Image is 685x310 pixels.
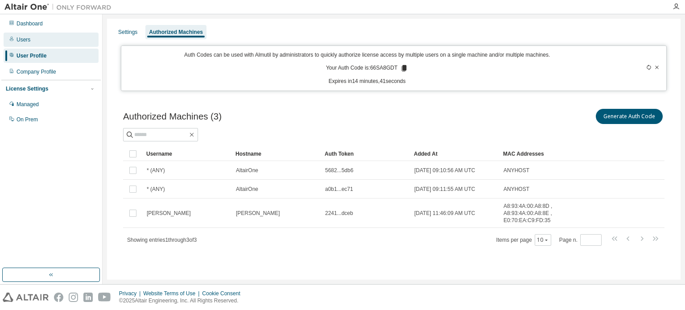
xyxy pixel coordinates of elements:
div: Website Terms of Use [143,290,202,297]
p: Expires in 14 minutes, 41 seconds [127,78,607,85]
img: facebook.svg [54,293,63,302]
div: Company Profile [17,68,56,75]
button: 10 [537,236,549,244]
span: Authorized Machines (3) [123,112,222,122]
p: © 2025 Altair Engineering, Inc. All Rights Reserved. [119,297,246,305]
span: a0b1...ec71 [325,186,353,193]
span: [PERSON_NAME] [147,210,191,217]
div: Authorized Machines [149,29,203,36]
div: Auth Token [325,147,407,161]
img: instagram.svg [69,293,78,302]
img: altair_logo.svg [3,293,49,302]
div: Dashboard [17,20,43,27]
div: Managed [17,101,39,108]
span: [DATE] 09:10:56 AM UTC [414,167,475,174]
button: Generate Auth Code [596,109,663,124]
div: Added At [414,147,496,161]
div: Users [17,36,30,43]
div: MAC Addresses [503,147,571,161]
span: Items per page [496,234,551,246]
span: A8:93:4A:00:A8:8D , A8:93:4A:00:A8:8E , E0:70:EA:C9:FD:35 [503,203,570,224]
img: linkedin.svg [83,293,93,302]
span: Showing entries 1 through 3 of 3 [127,237,197,243]
div: User Profile [17,52,46,59]
div: Privacy [119,290,143,297]
p: Your Auth Code is: 66SA8GDT [326,64,408,72]
span: 2241...dceb [325,210,353,217]
div: On Prem [17,116,38,123]
span: Page n. [559,234,602,246]
span: ANYHOST [503,167,529,174]
span: [DATE] 11:46:09 AM UTC [414,210,475,217]
div: Settings [118,29,137,36]
img: youtube.svg [98,293,111,302]
span: * (ANY) [147,167,165,174]
div: License Settings [6,85,48,92]
img: Altair One [4,3,116,12]
span: ANYHOST [503,186,529,193]
span: AltairOne [236,167,258,174]
div: Cookie Consent [202,290,245,297]
span: [DATE] 09:11:55 AM UTC [414,186,475,193]
div: Username [146,147,228,161]
div: Hostname [235,147,318,161]
span: * (ANY) [147,186,165,193]
span: [PERSON_NAME] [236,210,280,217]
p: Auth Codes can be used with Almutil by administrators to quickly authorize license access by mult... [127,51,607,59]
span: AltairOne [236,186,258,193]
span: 5682...5db6 [325,167,353,174]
